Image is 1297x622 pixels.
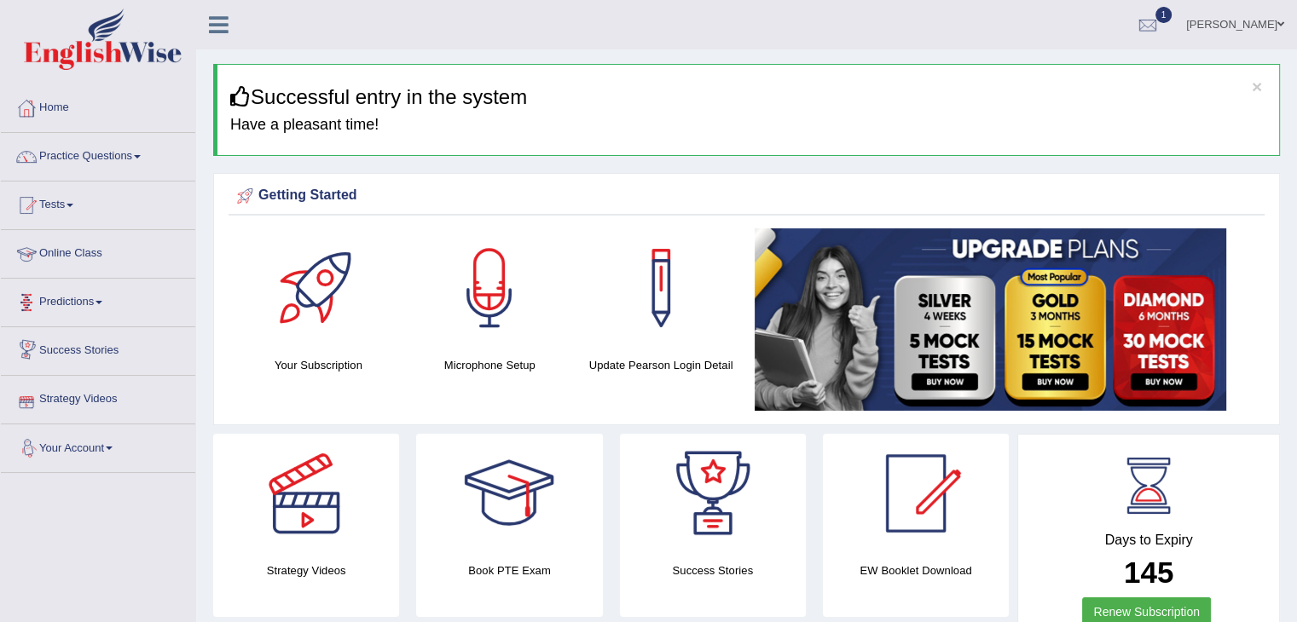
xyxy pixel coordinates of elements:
[1,230,195,273] a: Online Class
[1,376,195,418] a: Strategy Videos
[213,562,399,579] h4: Strategy Videos
[620,562,806,579] h4: Success Stories
[233,183,1260,209] div: Getting Started
[755,228,1226,411] img: small5.jpg
[416,562,602,579] h4: Book PTE Exam
[1,181,195,224] a: Tests
[584,356,738,374] h4: Update Pearson Login Detail
[1,279,195,321] a: Predictions
[230,117,1266,134] h4: Have a pleasant time!
[823,562,1009,579] h4: EW Booklet Download
[1,327,195,370] a: Success Stories
[1037,533,1260,548] h4: Days to Expiry
[230,86,1266,108] h3: Successful entry in the system
[1124,556,1173,589] b: 145
[1,84,195,127] a: Home
[1155,7,1173,23] span: 1
[1,424,195,467] a: Your Account
[413,356,567,374] h4: Microphone Setup
[1,133,195,176] a: Practice Questions
[1252,78,1262,95] button: ×
[241,356,396,374] h4: Your Subscription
